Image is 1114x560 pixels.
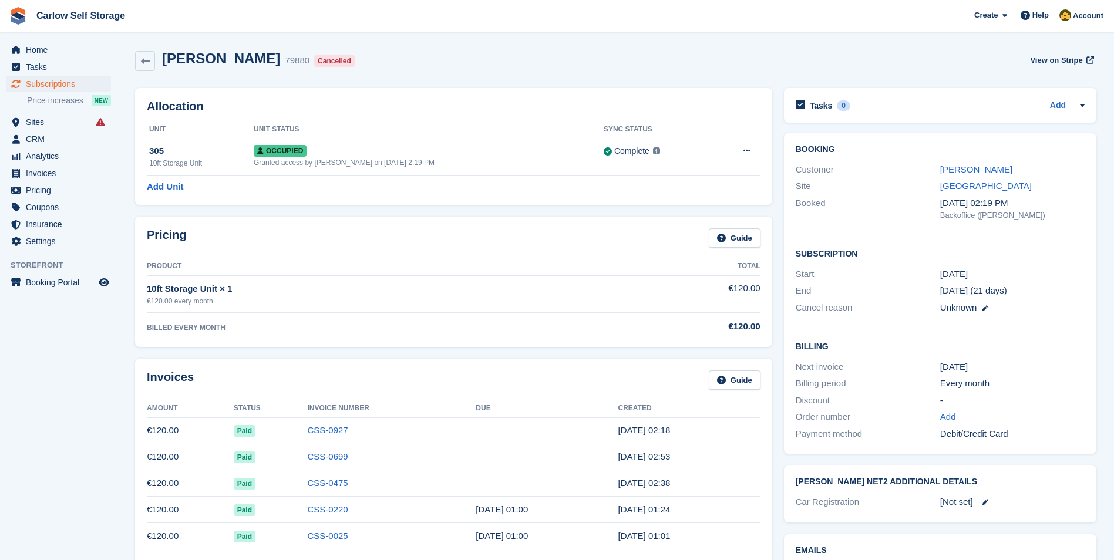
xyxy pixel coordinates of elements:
div: Cancel reason [796,301,940,315]
a: CSS-0025 [308,531,348,541]
div: Billing period [796,377,940,390]
h2: Emails [796,546,1085,555]
a: Add Unit [147,180,183,194]
th: Sync Status [604,120,713,139]
a: Add [940,410,956,424]
h2: [PERSON_NAME] [162,50,280,66]
span: Invoices [26,165,96,181]
div: BILLED EVERY MONTH [147,322,594,333]
h2: [PERSON_NAME] Net2 Additional Details [796,477,1085,487]
span: Account [1073,10,1103,22]
span: Occupied [254,145,307,157]
div: - [940,394,1085,407]
a: CSS-0699 [308,451,348,461]
div: €120.00 every month [147,296,594,306]
div: Customer [796,163,940,177]
a: menu [6,199,111,215]
a: Carlow Self Storage [32,6,130,25]
div: Start [796,268,940,281]
a: menu [6,148,111,164]
div: Complete [614,145,649,157]
a: menu [6,76,111,92]
a: Guide [709,228,760,248]
time: 2025-04-02 00:00:00 UTC [476,531,528,541]
img: stora-icon-8386f47178a22dfd0bd8f6a31ec36ba5ce8667c1dd55bd0f319d3a0aa187defe.svg [9,7,27,25]
th: Amount [147,399,234,418]
div: Backoffice ([PERSON_NAME]) [940,210,1085,221]
div: [Not set] [940,495,1085,509]
img: icon-info-grey-7440780725fd019a000dd9b08b2336e03edf1995a4989e88bcd33f0948082b44.svg [653,147,660,154]
th: Due [476,399,618,418]
a: Guide [709,370,760,390]
span: View on Stripe [1030,55,1082,66]
span: Analytics [26,148,96,164]
div: Next invoice [796,360,940,374]
span: Paid [234,504,255,516]
span: Settings [26,233,96,249]
h2: Billing [796,340,1085,352]
a: menu [6,274,111,291]
div: €120.00 [594,320,760,333]
div: Car Registration [796,495,940,509]
a: menu [6,165,111,181]
td: €120.00 [147,444,234,470]
a: menu [6,216,111,232]
div: 10ft Storage Unit [149,158,254,168]
div: Cancelled [314,55,355,67]
a: [GEOGRAPHIC_DATA] [940,181,1032,191]
a: menu [6,182,111,198]
div: Granted access by [PERSON_NAME] on [DATE] 2:19 PM [254,157,604,168]
a: [PERSON_NAME] [940,164,1012,174]
th: Total [594,257,760,276]
img: Kevin Moore [1059,9,1071,21]
h2: Invoices [147,370,194,390]
span: Paid [234,531,255,542]
span: CRM [26,131,96,147]
span: Subscriptions [26,76,96,92]
td: €120.00 [147,497,234,523]
a: CSS-0220 [308,504,348,514]
span: Booking Portal [26,274,96,291]
div: Payment method [796,427,940,441]
div: Every month [940,377,1085,390]
h2: Tasks [810,100,833,111]
time: 2025-06-01 01:38:44 UTC [618,478,670,488]
th: Created [618,399,760,418]
span: Price increases [27,95,83,106]
div: [DATE] 02:19 PM [940,197,1085,210]
h2: Subscription [796,247,1085,259]
span: [DATE] (21 days) [940,285,1007,295]
time: 2025-05-01 00:24:27 UTC [618,504,670,514]
div: 0 [837,100,850,111]
a: menu [6,59,111,75]
div: [DATE] [940,360,1085,374]
div: 79880 [285,54,309,68]
td: €120.00 [594,275,760,312]
div: Site [796,180,940,193]
time: 2025-08-01 01:18:58 UTC [618,425,670,435]
th: Unit Status [254,120,604,139]
span: Storefront [11,259,117,271]
time: 2025-05-02 00:00:00 UTC [476,504,528,514]
h2: Booking [796,145,1085,154]
a: CSS-0927 [308,425,348,435]
h2: Pricing [147,228,187,248]
td: €120.00 [147,523,234,549]
span: Paid [234,425,255,437]
div: Discount [796,394,940,407]
span: Home [26,42,96,58]
a: menu [6,131,111,147]
span: Coupons [26,199,96,215]
time: 2025-04-01 00:01:05 UTC [618,531,670,541]
a: CSS-0475 [308,478,348,488]
th: Invoice Number [308,399,476,418]
span: Paid [234,478,255,490]
i: Smart entry sync failures have occurred [96,117,105,127]
td: €120.00 [147,470,234,497]
td: €120.00 [147,417,234,444]
th: Product [147,257,594,276]
time: 2025-07-01 01:53:13 UTC [618,451,670,461]
a: Price increases NEW [27,94,111,107]
div: Booked [796,197,940,221]
a: menu [6,114,111,130]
